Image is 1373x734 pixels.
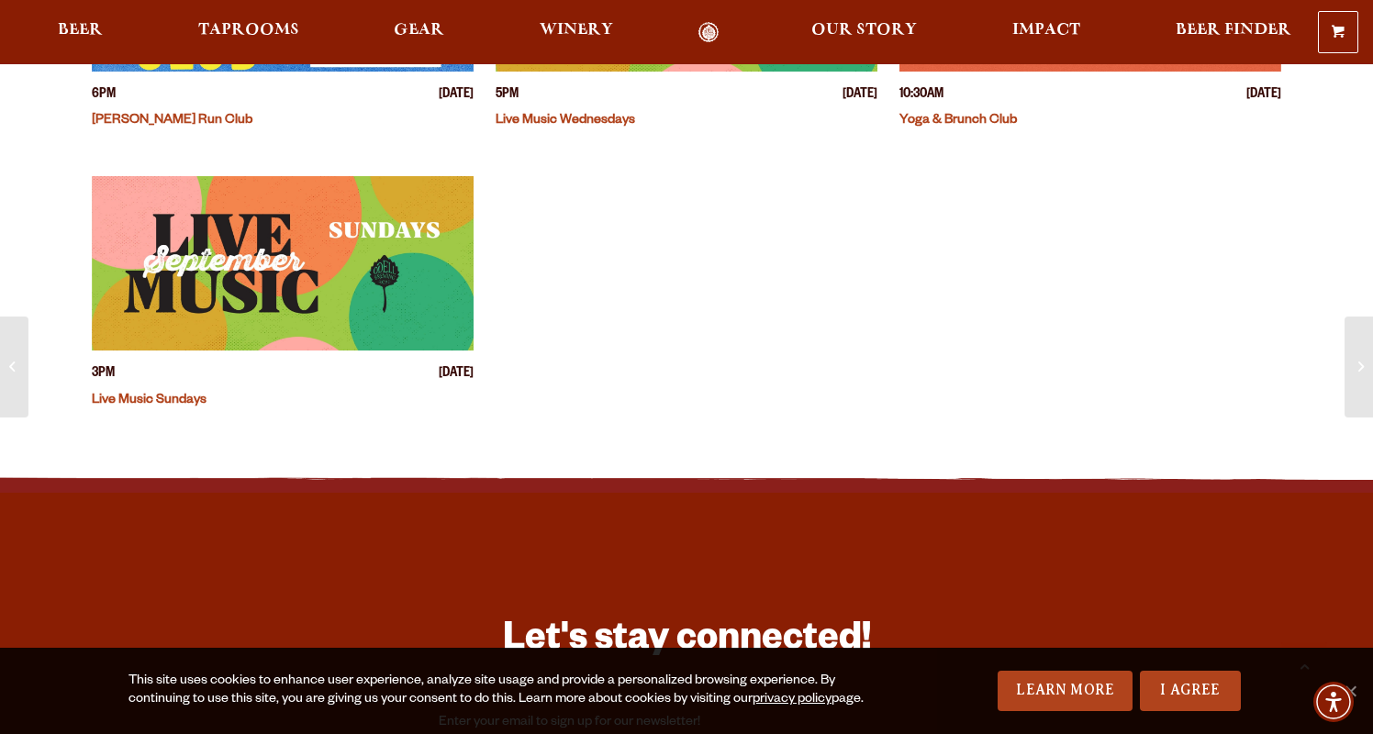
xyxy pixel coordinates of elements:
[799,22,929,43] a: Our Story
[899,114,1017,128] a: Yoga & Brunch Club
[439,616,934,670] h3: Let's stay connected!
[92,86,116,106] span: 6PM
[128,673,898,709] div: This site uses cookies to enhance user experience, analyze site usage and provide a personalized ...
[439,365,474,384] span: [DATE]
[528,22,625,43] a: Winery
[496,114,635,128] a: Live Music Wednesdays
[1140,671,1241,711] a: I Agree
[899,86,943,106] span: 10:30AM
[92,114,252,128] a: [PERSON_NAME] Run Club
[382,22,456,43] a: Gear
[439,86,474,106] span: [DATE]
[1012,23,1080,38] span: Impact
[753,693,832,707] a: privacy policy
[46,22,115,43] a: Beer
[92,176,474,350] a: View event details
[1313,682,1354,722] div: Accessibility Menu
[998,671,1133,711] a: Learn More
[675,22,743,43] a: Odell Home
[1281,642,1327,688] a: Scroll to top
[540,23,613,38] span: Winery
[1000,22,1092,43] a: Impact
[496,86,519,106] span: 5PM
[1164,22,1303,43] a: Beer Finder
[394,23,444,38] span: Gear
[186,22,311,43] a: Taprooms
[92,394,207,408] a: Live Music Sundays
[811,23,917,38] span: Our Story
[92,365,115,384] span: 3PM
[1176,23,1291,38] span: Beer Finder
[1246,86,1281,106] span: [DATE]
[58,23,103,38] span: Beer
[198,23,299,38] span: Taprooms
[843,86,877,106] span: [DATE]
